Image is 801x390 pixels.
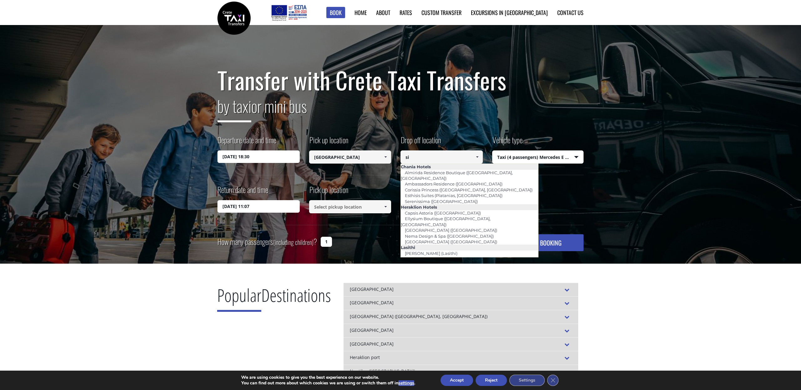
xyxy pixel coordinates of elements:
[217,234,317,250] label: How many passengers ?
[401,209,485,217] a: Capsis Astoria ([GEOGRAPHIC_DATA])
[421,8,462,17] a: Custom Transfer
[217,134,276,150] label: Departure date and time
[401,226,501,235] a: [GEOGRAPHIC_DATA] ([GEOGRAPHIC_DATA])
[401,164,538,170] li: Chania Hotels
[217,2,251,35] img: Crete Taxi Transfers | Safe Taxi Transfer Services from to Heraklion Airport, Chania Airport, Ret...
[344,365,578,378] div: Nautilux ([GEOGRAPHIC_DATA])
[309,134,348,150] label: Pick up location
[344,296,578,310] div: [GEOGRAPHIC_DATA]
[441,375,473,386] button: Accept
[401,185,537,194] a: Corissia Princess ([GEOGRAPHIC_DATA], [GEOGRAPHIC_DATA])
[273,237,314,247] small: (including children)
[309,184,348,200] label: Pick up location
[400,150,483,164] input: Select drop-off location
[241,375,415,380] p: We are using cookies to give you the best experience on our website.
[326,7,345,18] a: Book
[401,232,498,241] a: Nema Design & Spa ([GEOGRAPHIC_DATA])
[217,14,251,21] a: Crete Taxi Transfers | Safe Taxi Transfer Services from to Heraklion Airport, Chania Airport, Ret...
[557,8,584,17] a: Contact us
[401,191,507,200] a: Esthisis Suites (Platanias, [GEOGRAPHIC_DATA])
[476,375,507,386] button: Reject
[344,310,578,324] div: [GEOGRAPHIC_DATA] ([GEOGRAPHIC_DATA], [GEOGRAPHIC_DATA])
[217,184,268,200] label: Return date and time
[509,375,545,386] button: Settings
[217,93,584,127] h2: or mini bus
[380,200,391,213] a: Show All Items
[217,67,584,93] h1: Transfer with Crete Taxi Transfers
[401,245,538,250] li: Lasithi
[344,283,578,296] div: [GEOGRAPHIC_DATA]
[401,237,501,246] a: [GEOGRAPHIC_DATA] ([GEOGRAPHIC_DATA])
[471,8,548,17] a: Excursions in [GEOGRAPHIC_DATA]
[547,375,559,386] button: Close GDPR Cookie Banner
[492,134,523,150] label: Vehicle type
[499,234,584,251] button: MAKE A BOOKING
[355,8,367,17] a: Home
[398,380,414,386] button: settings
[401,197,482,206] a: Serenissima ([GEOGRAPHIC_DATA])
[217,283,261,312] span: Popular
[401,249,462,258] a: [PERSON_NAME] (Lasithi)
[492,151,584,164] span: Taxi (4 passengers) Mercedes E Class
[344,337,578,351] div: [GEOGRAPHIC_DATA]
[344,351,578,365] div: Heraklion port
[401,204,538,210] li: Heraklion Hotels
[217,283,331,317] h2: Destinations
[401,214,491,229] a: Ellysium Boutique ([GEOGRAPHIC_DATA], [GEOGRAPHIC_DATA])
[344,324,578,337] div: [GEOGRAPHIC_DATA]
[380,150,391,164] a: Show All Items
[401,180,507,188] a: Ambassadors Residence ([GEOGRAPHIC_DATA])
[400,134,441,150] label: Drop off location
[241,380,415,386] p: You can find out more about which cookies we are using or switch them off in .
[309,200,391,213] input: Select pickup location
[401,168,513,183] a: Almirida Residence Boutique ([GEOGRAPHIC_DATA], [GEOGRAPHIC_DATA])
[472,150,482,164] a: Show All Items
[376,8,390,17] a: About
[400,8,412,17] a: Rates
[270,3,308,22] img: e-bannersEUERDF180X90.jpg
[217,94,251,122] span: by taxi
[309,150,391,164] input: Select pickup location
